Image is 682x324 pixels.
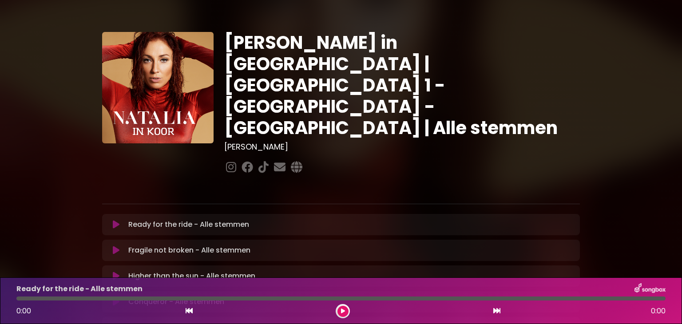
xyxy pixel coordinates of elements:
[224,142,580,152] h3: [PERSON_NAME]
[634,283,666,295] img: songbox-logo-white.png
[128,271,255,281] p: Higher than the sun - Alle stemmen
[128,245,250,256] p: Fragile not broken - Alle stemmen
[651,306,666,316] span: 0:00
[16,284,143,294] p: Ready for the ride - Alle stemmen
[102,32,214,143] img: YTVS25JmS9CLUqXqkEhs
[224,32,580,138] h1: [PERSON_NAME] in [GEOGRAPHIC_DATA] | [GEOGRAPHIC_DATA] 1 - [GEOGRAPHIC_DATA] - [GEOGRAPHIC_DATA] ...
[128,219,249,230] p: Ready for the ride - Alle stemmen
[16,306,31,316] span: 0:00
